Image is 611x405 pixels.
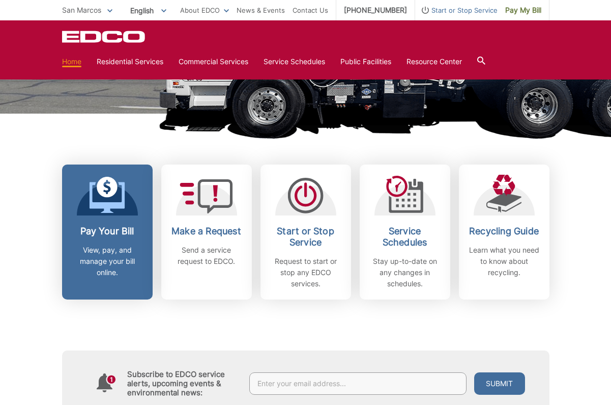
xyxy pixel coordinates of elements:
[268,226,343,248] h2: Start or Stop Service
[62,31,147,43] a: EDCD logo. Return to the homepage.
[62,6,101,14] span: San Marcos
[340,56,391,67] a: Public Facilities
[127,370,239,397] h4: Subscribe to EDCO service alerts, upcoming events & environmental news:
[367,226,443,248] h2: Service Schedules
[406,56,462,67] a: Resource Center
[169,226,244,237] h2: Make a Request
[97,56,163,67] a: Residential Services
[367,256,443,289] p: Stay up-to-date on any changes in schedules.
[360,165,450,300] a: Service Schedules Stay up-to-date on any changes in schedules.
[123,2,174,19] span: English
[62,165,153,300] a: Pay Your Bill View, pay, and manage your bill online.
[293,5,328,16] a: Contact Us
[70,245,145,278] p: View, pay, and manage your bill online.
[70,226,145,237] h2: Pay Your Bill
[179,56,248,67] a: Commercial Services
[237,5,285,16] a: News & Events
[505,5,541,16] span: Pay My Bill
[161,165,252,300] a: Make a Request Send a service request to EDCO.
[169,245,244,267] p: Send a service request to EDCO.
[180,5,229,16] a: About EDCO
[264,56,325,67] a: Service Schedules
[249,372,467,395] input: Enter your email address...
[62,56,81,67] a: Home
[268,256,343,289] p: Request to start or stop any EDCO services.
